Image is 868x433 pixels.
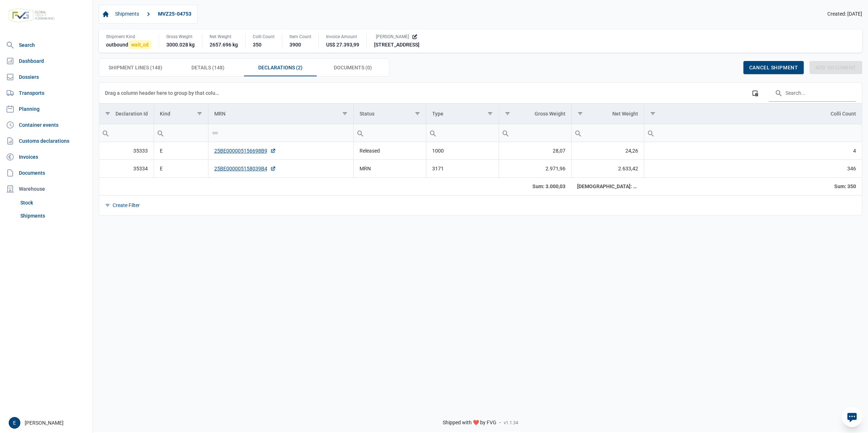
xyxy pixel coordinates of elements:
span: v1.1.34 [504,420,518,426]
div: Gross Weight [535,111,565,117]
div: Gross Weight [166,34,195,40]
div: 350 [253,41,275,48]
div: Item Count [289,34,311,40]
div: Net Weight [210,34,238,40]
span: Show filter options for column 'MRN' [342,111,348,116]
div: Declaration Id [115,111,148,117]
a: Invoices [3,150,90,164]
input: Filter cell [572,124,644,142]
td: E [154,159,208,177]
input: Filter cell [154,124,208,142]
input: Search in the data grid [769,84,856,102]
span: Show filter options for column 'Status' [415,111,420,116]
a: Search [3,38,90,52]
a: Customs declarations [3,134,90,148]
div: outbound [106,41,151,48]
td: MRN [353,159,426,177]
a: Container events [3,118,90,132]
td: Column Gross Weight [499,104,571,124]
div: 3000.028 kg [166,41,195,48]
td: Column Status [353,104,426,124]
div: Data grid toolbar [105,83,856,103]
td: 35333 [99,142,154,160]
input: Filter cell [208,124,353,142]
span: Show filter options for column 'Colli Count' [650,111,656,116]
td: E [154,142,208,160]
span: Show filter options for column 'Declaration Id' [105,111,110,116]
td: 2.633,42 [571,159,644,177]
span: Shipment Lines (148) [109,63,162,72]
input: Filter cell [644,124,862,142]
div: MRN [214,111,226,117]
div: Net Weight [612,111,638,117]
div: Cancel shipment [743,61,804,74]
span: Cancel shipment [749,65,798,70]
td: Column Declaration Id [99,104,154,124]
a: MVZ25-04753 [155,8,194,20]
div: Search box [99,124,112,142]
a: Shipments [17,209,90,222]
td: Column Net Weight [571,104,644,124]
div: Search box [644,124,657,142]
a: Planning [3,102,90,116]
div: [STREET_ADDRESS] [374,41,419,48]
div: Create Filter [113,202,140,209]
span: Declarations (2) [258,63,303,72]
a: Documents [3,166,90,180]
td: Column Type [426,104,499,124]
span: wait_cd [128,40,151,49]
div: Colli Count Sum: 350 [650,183,856,190]
span: Shipped with ❤️ by FVG [443,420,496,426]
div: 3900 [289,41,311,48]
span: - [499,420,501,426]
a: Dossiers [3,70,90,84]
td: 1000 [426,142,499,160]
td: Released [353,142,426,160]
td: 3171 [426,159,499,177]
span: [PERSON_NAME] [376,34,409,40]
td: Column MRN [208,104,353,124]
td: Filter cell [353,124,426,142]
div: 2657.696 kg [210,41,238,48]
div: Search box [572,124,585,142]
span: Show filter options for column 'Gross Weight' [505,111,510,116]
div: Search box [499,124,512,142]
button: E [9,417,20,429]
div: US$ 27.393,99 [326,41,359,48]
input: Filter cell [499,124,571,142]
div: Invoice Amount [326,34,359,40]
input: Filter cell [426,124,499,142]
span: Show filter options for column 'Net Weight' [577,111,583,116]
td: 35334 [99,159,154,177]
div: Drag a column header here to group by that column [105,87,222,99]
a: 25BE000005158039B4 [214,165,276,172]
a: 25BE000005156698B9 [214,147,276,154]
div: Colli Count [253,34,275,40]
div: Data grid with 2 rows and 8 columns [99,83,862,215]
a: Transports [3,86,90,100]
a: Shipments [112,8,142,20]
td: 346 [644,159,862,177]
div: Type [432,111,443,117]
td: 2.971,96 [499,159,571,177]
td: 24,26 [571,142,644,160]
span: Documents (0) [334,63,372,72]
div: Search box [154,124,167,142]
div: Colli Count [831,111,856,117]
input: Filter cell [99,124,154,142]
a: Dashboard [3,54,90,68]
td: Column Colli Count [644,104,862,124]
img: FVG - Global freight forwarding [6,5,57,25]
div: Search box [354,124,367,142]
input: Filter cell [354,124,426,142]
td: 28,07 [499,142,571,160]
div: Status [360,111,374,117]
div: Column Chooser [749,86,762,100]
td: 4 [644,142,862,160]
div: [PERSON_NAME] [9,417,88,429]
